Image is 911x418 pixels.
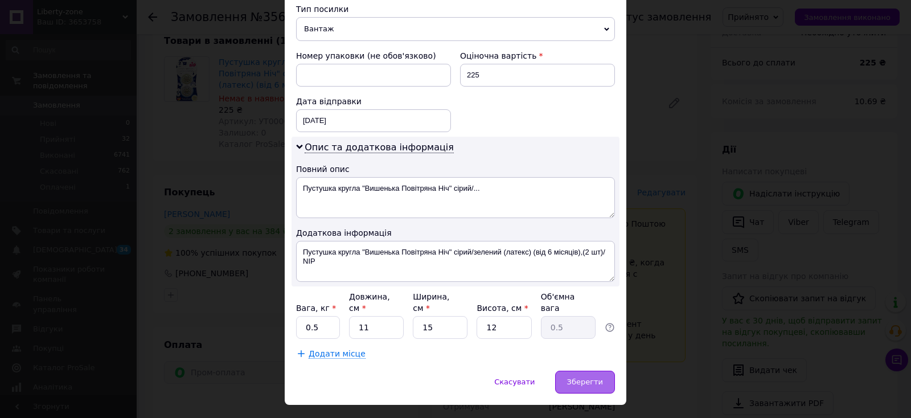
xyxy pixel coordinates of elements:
[477,304,528,313] label: Висота, см
[296,241,615,282] textarea: Пустушка кругла "Вишенька Повітряна Ніч" сірий/зелений (латекс) (від 6 місяців),(2 шт)/ NIP
[460,50,615,62] div: Оціночна вартість
[309,349,366,359] span: Додати місце
[349,292,390,313] label: Довжина, см
[296,17,615,41] span: Вантаж
[296,227,615,239] div: Додаткова інформація
[296,177,615,218] textarea: Пустушка кругла "Вишенька Повітряна Ніч" сірий/...
[296,304,336,313] label: Вага, кг
[296,163,615,175] div: Повний опис
[296,5,348,14] span: Тип посилки
[413,292,449,313] label: Ширина, см
[296,50,451,62] div: Номер упаковки (не обов'язково)
[567,378,603,386] span: Зберегти
[494,378,535,386] span: Скасувати
[296,96,451,107] div: Дата відправки
[305,142,454,153] span: Опис та додаткова інформація
[541,291,596,314] div: Об'ємна вага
